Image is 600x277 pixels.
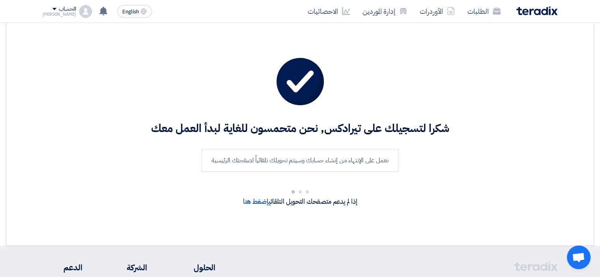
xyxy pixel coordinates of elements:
[567,245,591,269] div: Open chat
[301,2,356,20] a: الاحصائيات
[171,262,215,273] li: الحلول
[243,197,269,206] a: إضغط هنا
[39,121,561,136] h2: شكرا لتسجيلك على تيرادكس, نحن متحمسون للغاية لبدأ العمل معك
[79,5,92,18] img: profile_test.png
[202,149,398,172] div: نعمل على الإنتهاء من إنشاء حسابك وسيتم تحويلك تلقائياً لصفحتك الرئيسية
[43,262,82,273] li: الدعم
[39,197,561,207] p: إذا لم يدعم متصفحك التحويل التلقائي
[122,9,139,15] span: English
[356,2,413,20] a: إدارة الموردين
[43,12,76,17] div: [PERSON_NAME]
[59,6,76,13] div: الحساب
[413,2,461,20] a: الأوردرات
[277,58,324,105] img: tick.svg
[106,262,147,273] li: الشركة
[516,6,557,15] img: Teradix logo
[117,5,152,18] button: English
[461,2,507,20] a: الطلبات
